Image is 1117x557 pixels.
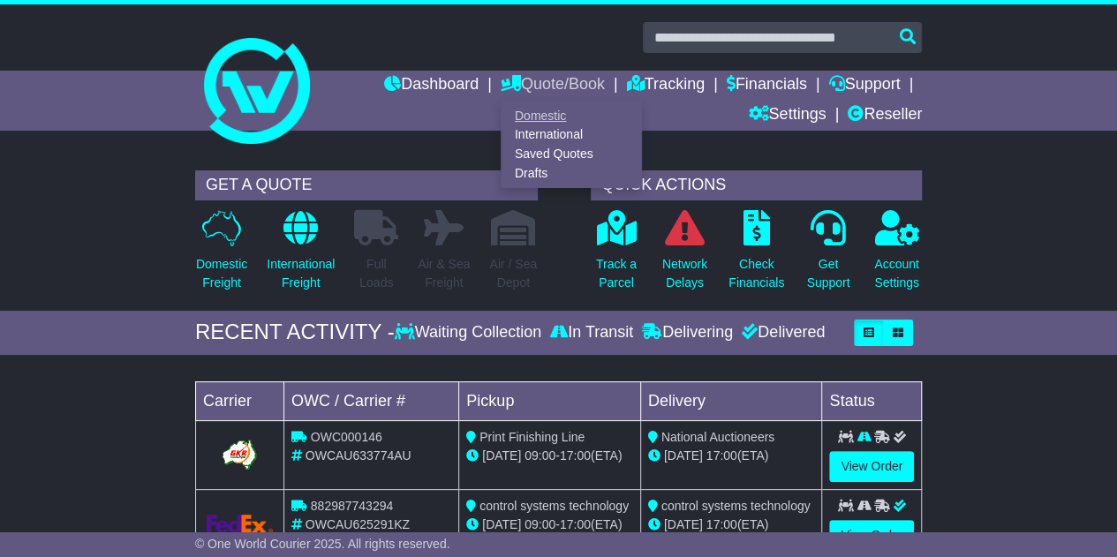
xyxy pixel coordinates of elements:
span: 17:00 [706,448,737,463]
a: GetSupport [805,209,850,302]
span: © One World Courier 2025. All rights reserved. [195,537,450,551]
p: International Freight [267,255,335,292]
a: International [502,125,641,145]
div: RECENT ACTIVITY - [195,320,395,345]
td: Delivery [640,381,822,420]
a: AccountSettings [873,209,920,302]
a: Financials [727,71,807,101]
a: View Order [829,451,914,482]
a: View Order [829,520,914,551]
span: 17:00 [560,448,591,463]
a: Settings [748,101,826,131]
span: OWCAU633774AU [306,448,411,463]
div: In Transit [546,323,638,342]
img: GetCarrierServiceLogo [207,515,273,533]
span: [DATE] [482,517,521,531]
span: OWC000146 [311,430,382,444]
a: CheckFinancials [728,209,785,302]
a: Support [828,71,900,101]
span: [DATE] [664,517,703,531]
a: Tracking [627,71,705,101]
div: (ETA) [648,447,815,465]
td: Status [822,381,922,420]
a: Dashboard [384,71,479,101]
p: Network Delays [662,255,707,292]
span: control systems technology [479,499,629,513]
p: Domestic Freight [196,255,247,292]
span: 17:00 [560,517,591,531]
p: Full Loads [354,255,398,292]
span: [DATE] [664,448,703,463]
p: Air & Sea Freight [418,255,470,292]
div: - (ETA) [466,447,633,465]
div: - (ETA) [466,516,633,534]
div: Waiting Collection [395,323,546,342]
span: Print Finishing Line [479,430,585,444]
a: Track aParcel [595,209,638,302]
span: OWCAU625291KZ [306,517,410,531]
a: Saved Quotes [502,145,641,164]
span: National Auctioneers [661,430,774,444]
p: Track a Parcel [596,255,637,292]
span: 09:00 [525,517,555,531]
td: Pickup [459,381,641,420]
p: Air / Sea Depot [489,255,537,292]
p: Account Settings [874,255,919,292]
span: 09:00 [525,448,555,463]
span: control systems technology [661,499,811,513]
td: OWC / Carrier # [283,381,458,420]
td: Carrier [195,381,283,420]
a: NetworkDelays [661,209,708,302]
a: Reseller [848,101,922,131]
p: Check Financials [728,255,784,292]
img: GetCarrierServiceLogo [219,437,260,472]
div: QUICK ACTIONS [591,170,922,200]
div: (ETA) [648,516,815,534]
div: Delivering [638,323,737,342]
div: Quote/Book [501,101,642,188]
p: Get Support [806,255,849,292]
span: 17:00 [706,517,737,531]
span: [DATE] [482,448,521,463]
a: InternationalFreight [266,209,336,302]
div: GET A QUOTE [195,170,538,200]
a: Domestic [502,106,641,125]
div: Delivered [737,323,825,342]
a: DomesticFreight [195,209,248,302]
a: Quote/Book [501,71,605,101]
a: Drafts [502,163,641,183]
span: 882987743294 [311,499,393,513]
